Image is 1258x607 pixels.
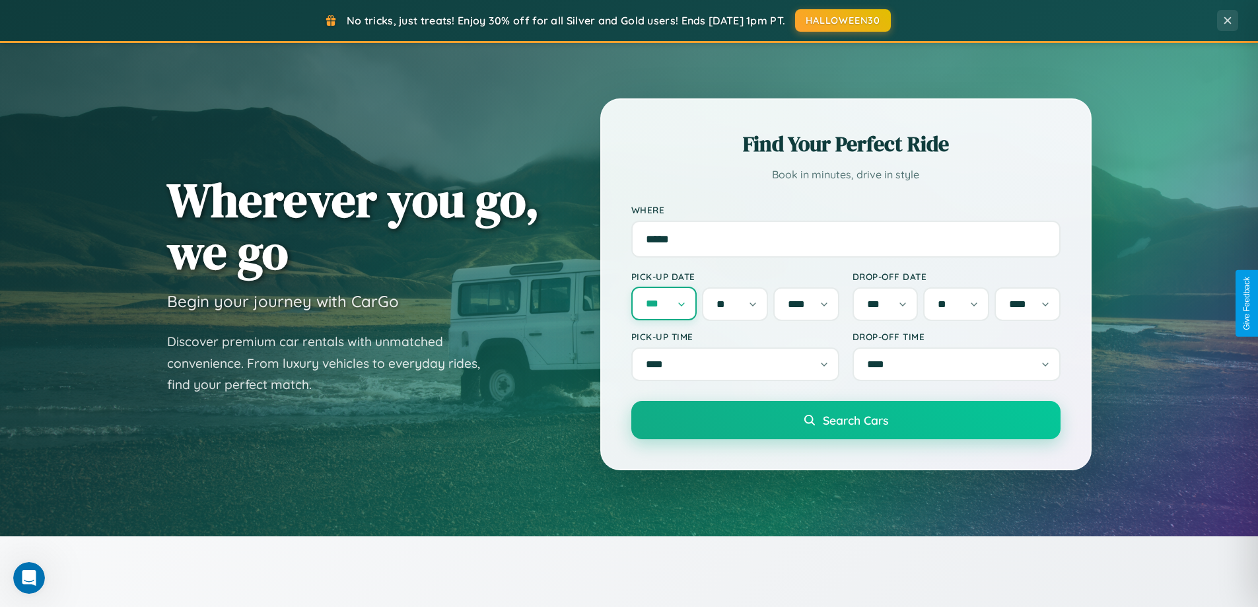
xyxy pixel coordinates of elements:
[795,9,891,32] button: HALLOWEEN30
[853,331,1061,342] label: Drop-off Time
[347,14,785,27] span: No tricks, just treats! Enjoy 30% off for all Silver and Gold users! Ends [DATE] 1pm PT.
[1242,277,1251,330] div: Give Feedback
[823,413,888,427] span: Search Cars
[631,331,839,342] label: Pick-up Time
[631,129,1061,159] h2: Find Your Perfect Ride
[631,271,839,282] label: Pick-up Date
[167,174,540,278] h1: Wherever you go, we go
[631,401,1061,439] button: Search Cars
[853,271,1061,282] label: Drop-off Date
[631,204,1061,215] label: Where
[631,165,1061,184] p: Book in minutes, drive in style
[167,291,399,311] h3: Begin your journey with CarGo
[167,331,497,396] p: Discover premium car rentals with unmatched convenience. From luxury vehicles to everyday rides, ...
[13,562,45,594] iframe: Intercom live chat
